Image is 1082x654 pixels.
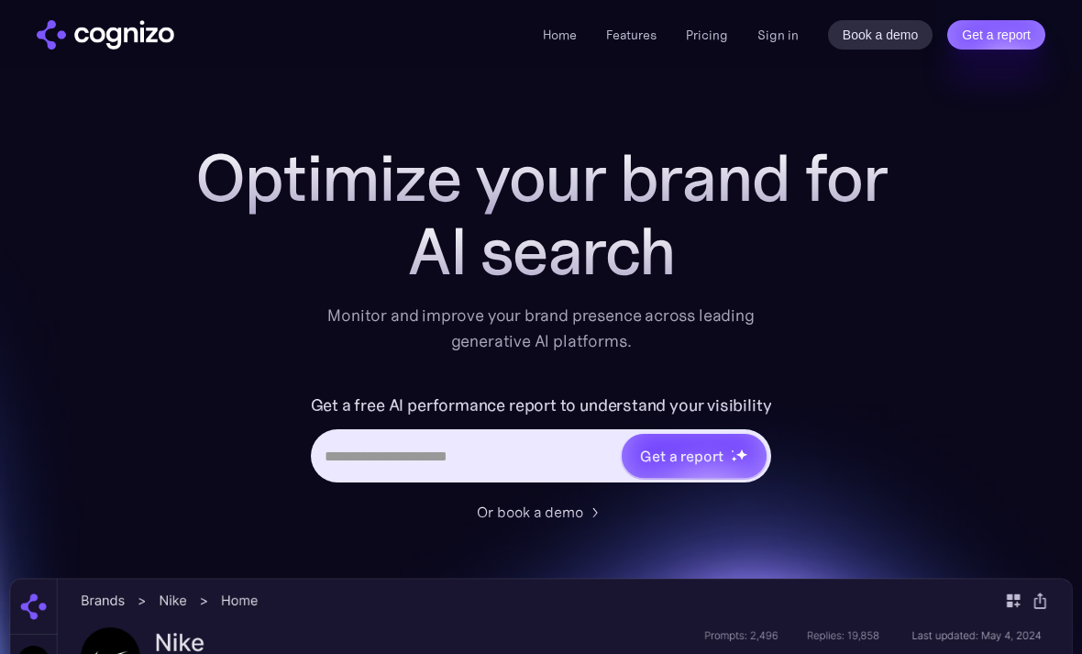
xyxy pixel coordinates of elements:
h1: Optimize your brand for [174,141,908,215]
form: Hero URL Input Form [311,391,772,492]
a: Get a report [947,20,1045,50]
div: Monitor and improve your brand presence across leading generative AI platforms. [315,303,767,354]
a: Sign in [757,24,799,46]
img: star [731,456,737,462]
label: Get a free AI performance report to understand your visibility [311,391,772,420]
img: star [735,449,747,460]
a: Pricing [686,27,728,43]
a: Book a demo [828,20,933,50]
div: AI search [174,215,908,288]
a: Get a reportstarstarstar [620,432,768,480]
a: Or book a demo [477,501,605,523]
a: Home [543,27,577,43]
img: cognizo logo [37,20,174,50]
a: home [37,20,174,50]
div: Or book a demo [477,501,583,523]
img: star [731,449,734,452]
div: Get a report [640,445,723,467]
a: Features [606,27,657,43]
